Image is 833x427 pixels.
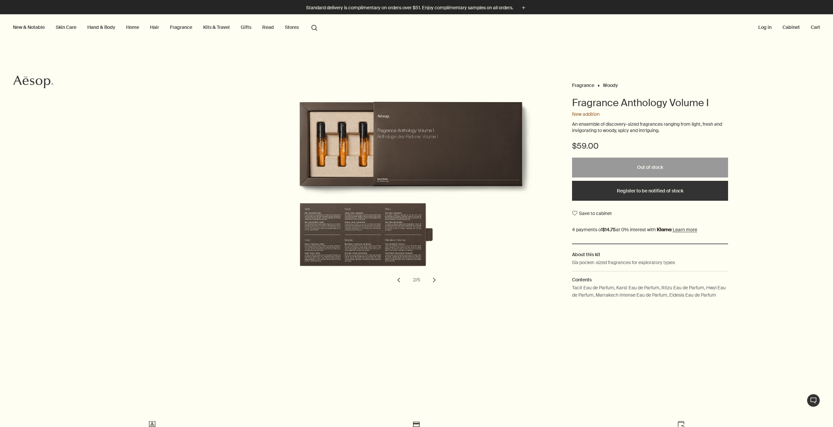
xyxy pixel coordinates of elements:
button: Out of stock - $59.00 [572,158,728,178]
span: $59.00 [572,141,599,151]
button: Save to cabinet [572,207,612,219]
a: Woody [603,82,618,85]
a: Gifts [239,23,253,32]
nav: primary [12,14,320,41]
a: Read [261,23,275,32]
p: Standard delivery is complimentary on orders over $51. Enjoy complimentary samples on all orders. [306,4,513,11]
p: An ensemble of discovery-sized fragrances ranging from light, fresh and invigorating to woody, sp... [572,121,728,134]
h1: Fragrance Anthology Volume I [572,96,728,109]
button: Stores [284,23,300,32]
svg: Aesop [13,75,53,89]
button: New & Notable [12,23,46,32]
h2: About this kit [572,251,728,258]
button: Standard delivery is complimentary on orders over $51. Enjoy complimentary samples on all orders. [306,4,527,12]
button: previous slide [391,273,406,287]
p: Six pocket-sized fragrances for exploratory types [572,259,675,266]
a: Hair [149,23,160,32]
button: next slide [427,273,442,287]
a: Skin Care [54,23,78,32]
p: Tacit Eau de Parfum, Karst Eau de Parfum, Rōzu Eau de Parfum, Hwyl Eau de Parfum, Marrakech Inten... [572,284,728,299]
a: Hand & Body [86,23,117,32]
a: Home [125,23,140,32]
a: Kits & Travel [202,23,231,32]
a: Fragrance [169,23,194,32]
a: Fragrance [572,82,594,85]
img: Back of Fragrance Anthology gift box [268,102,560,279]
button: Open search [308,21,320,34]
button: Cart [809,23,821,32]
h2: Contents [572,276,728,283]
button: Register to be notified of stock [572,181,728,201]
button: Log in [757,23,773,32]
div: Fragrance Anthology Volume I [69,102,555,287]
nav: supplementary [757,14,821,41]
a: Aesop [12,74,55,92]
a: Cabinet [781,23,801,32]
button: Live Assistance [807,394,820,407]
